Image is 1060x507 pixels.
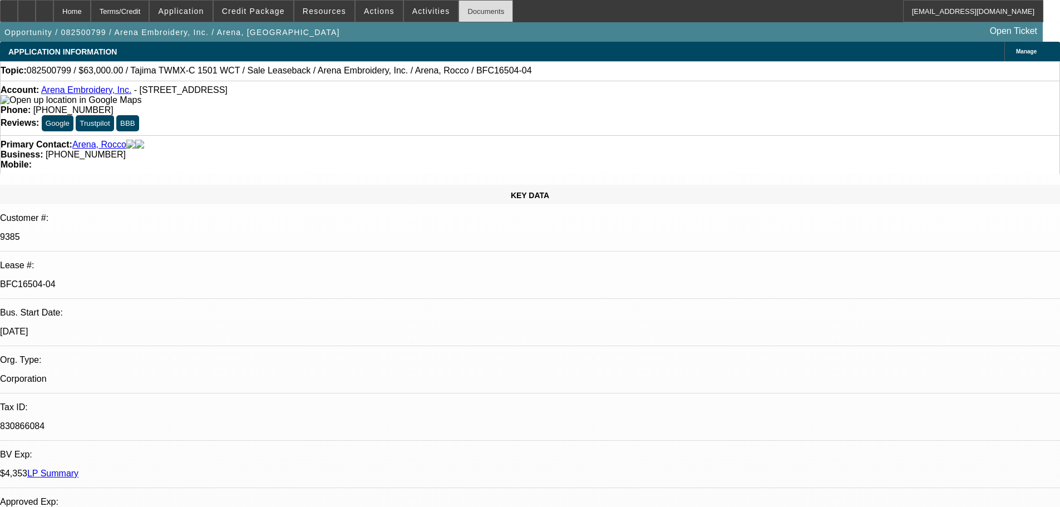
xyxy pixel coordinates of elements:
[27,469,78,478] a: LP Summary
[134,85,228,95] span: - [STREET_ADDRESS]
[116,115,139,131] button: BBB
[33,105,114,115] span: [PHONE_NUMBER]
[356,1,403,22] button: Actions
[135,140,144,150] img: linkedin-icon.png
[1,95,141,105] img: Open up location in Google Maps
[42,115,73,131] button: Google
[46,150,126,159] span: [PHONE_NUMBER]
[1,118,39,127] strong: Reviews:
[404,1,458,22] button: Activities
[1,150,43,159] strong: Business:
[1,95,141,105] a: View Google Maps
[364,7,395,16] span: Actions
[1,66,27,76] strong: Topic:
[1,140,72,150] strong: Primary Contact:
[1,105,31,115] strong: Phone:
[222,7,285,16] span: Credit Package
[1016,48,1037,55] span: Manage
[412,7,450,16] span: Activities
[303,7,346,16] span: Resources
[214,1,293,22] button: Credit Package
[27,66,532,76] span: 082500799 / $63,000.00 / Tajima TWMX-C 1501 WCT / Sale Leaseback / Arena Embroidery, Inc. / Arena...
[150,1,212,22] button: Application
[294,1,354,22] button: Resources
[1,85,39,95] strong: Account:
[1,160,32,169] strong: Mobile:
[4,28,340,37] span: Opportunity / 082500799 / Arena Embroidery, Inc. / Arena, [GEOGRAPHIC_DATA]
[158,7,204,16] span: Application
[41,85,131,95] a: Arena Embroidery, Inc.
[985,22,1042,41] a: Open Ticket
[8,47,117,56] span: APPLICATION INFORMATION
[126,140,135,150] img: facebook-icon.png
[76,115,114,131] button: Trustpilot
[72,140,126,150] a: Arena, Rocco
[511,191,549,200] span: KEY DATA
